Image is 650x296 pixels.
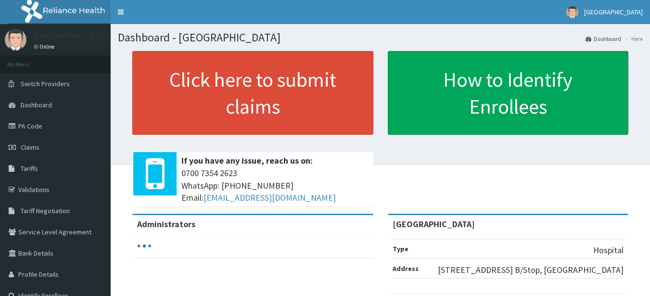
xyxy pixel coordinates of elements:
[132,51,373,135] a: Click here to submit claims
[5,29,26,51] img: User Image
[181,167,369,204] span: 0700 7354 2623 WhatsApp: [PHONE_NUMBER] Email:
[137,239,152,253] svg: audio-loading
[393,245,408,253] b: Type
[118,31,643,44] h1: Dashboard - [GEOGRAPHIC_DATA]
[204,192,336,203] a: [EMAIL_ADDRESS][DOMAIN_NAME]
[393,264,419,273] b: Address
[388,51,629,135] a: How to Identify Enrollees
[393,219,475,230] strong: [GEOGRAPHIC_DATA]
[181,155,313,166] b: If you have any issue, reach us on:
[21,101,52,109] span: Dashboard
[622,35,643,43] li: Here
[34,43,57,50] a: Online
[593,244,624,257] p: Hospital
[586,35,621,43] a: Dashboard
[21,206,70,215] span: Tariff Negotiation
[21,164,38,173] span: Tariffs
[21,143,39,152] span: Claims
[566,6,578,18] img: User Image
[21,79,70,88] span: Switch Providers
[34,31,113,40] p: [GEOGRAPHIC_DATA]
[584,8,643,16] span: [GEOGRAPHIC_DATA]
[137,219,195,230] b: Administrators
[438,264,624,276] p: [STREET_ADDRESS] B/Stop, [GEOGRAPHIC_DATA]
